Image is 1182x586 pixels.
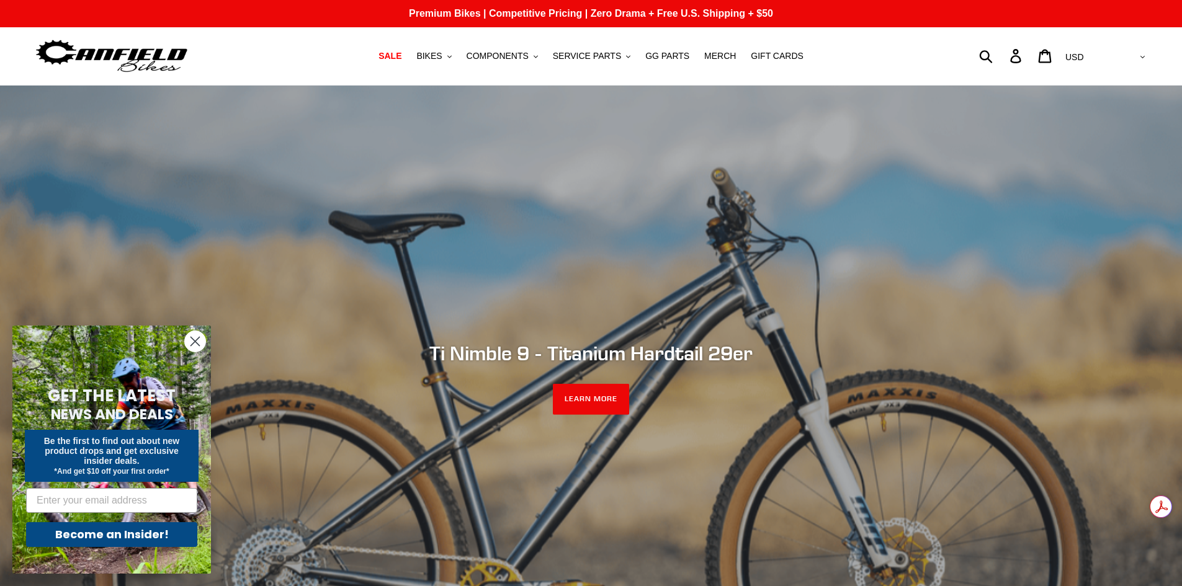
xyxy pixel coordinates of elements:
span: *And get $10 off your first order* [54,467,169,476]
a: GG PARTS [639,48,696,64]
span: COMPONENTS [467,51,529,61]
span: SERVICE PARTS [553,51,621,61]
a: GIFT CARDS [745,48,810,64]
button: SERVICE PARTS [547,48,637,64]
h2: Ti Nimble 9 - Titanium Hardtail 29er [253,342,929,365]
img: Canfield Bikes [34,37,189,76]
button: Become an Insider! [26,522,197,547]
input: Search [986,42,1018,69]
input: Enter your email address [26,488,197,513]
a: LEARN MORE [553,384,629,415]
button: BIKES [410,48,457,64]
span: SALE [378,51,401,61]
span: GIFT CARDS [751,51,804,61]
span: Be the first to find out about new product drops and get exclusive insider deals. [44,436,180,466]
span: GET THE LATEST [48,384,176,407]
span: BIKES [416,51,442,61]
button: COMPONENTS [460,48,544,64]
a: SALE [372,48,408,64]
a: MERCH [698,48,742,64]
span: MERCH [704,51,736,61]
span: NEWS AND DEALS [51,404,173,424]
span: GG PARTS [645,51,689,61]
button: Close dialog [184,331,206,352]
